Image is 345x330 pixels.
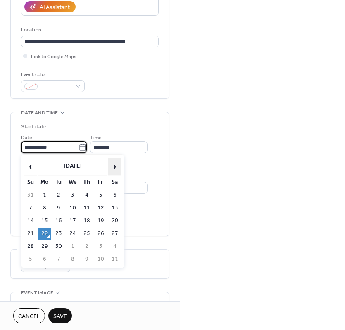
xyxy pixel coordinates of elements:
td: 12 [94,202,107,214]
td: 8 [38,202,51,214]
th: Su [24,176,37,188]
td: 1 [38,189,51,201]
span: Event image [21,289,53,297]
th: Th [80,176,93,188]
div: Event color [21,70,83,79]
td: 9 [80,253,93,265]
span: Cancel [18,312,40,321]
th: We [66,176,79,188]
th: [DATE] [38,158,107,176]
div: Location [21,26,157,34]
td: 6 [108,189,121,201]
td: 9 [52,202,65,214]
td: 28 [24,240,37,252]
td: 21 [24,228,37,240]
td: 18 [80,215,93,227]
td: 31 [24,189,37,201]
th: Fr [94,176,107,188]
td: 7 [24,202,37,214]
td: 19 [94,215,107,227]
td: 6 [38,253,51,265]
td: 15 [38,215,51,227]
th: Sa [108,176,121,188]
td: 11 [80,202,93,214]
span: Date and time [21,109,58,117]
button: AI Assistant [24,1,76,12]
td: 25 [80,228,93,240]
th: Mo [38,176,51,188]
td: 10 [94,253,107,265]
td: 26 [94,228,107,240]
td: 16 [52,215,65,227]
td: 3 [94,240,107,252]
td: 17 [66,215,79,227]
td: 7 [52,253,65,265]
td: 23 [52,228,65,240]
button: Cancel [13,308,45,323]
th: Tu [52,176,65,188]
td: 22 [38,228,51,240]
td: 13 [108,202,121,214]
td: 1 [66,240,79,252]
td: 2 [80,240,93,252]
td: 4 [108,240,121,252]
span: Link to Google Maps [31,52,76,61]
td: 4 [80,189,93,201]
td: 29 [38,240,51,252]
span: › [109,158,121,175]
button: Save [48,308,72,323]
td: 5 [24,253,37,265]
span: ‹ [24,158,37,175]
td: 20 [108,215,121,227]
span: Time [90,133,102,142]
td: 8 [66,253,79,265]
span: Save [53,312,67,321]
span: Date [21,133,32,142]
div: AI Assistant [40,3,70,12]
td: 14 [24,215,37,227]
td: 24 [66,228,79,240]
td: 11 [108,253,121,265]
td: 2 [52,189,65,201]
td: 27 [108,228,121,240]
td: 10 [66,202,79,214]
div: Start date [21,123,47,131]
td: 3 [66,189,79,201]
td: 30 [52,240,65,252]
td: 5 [94,189,107,201]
